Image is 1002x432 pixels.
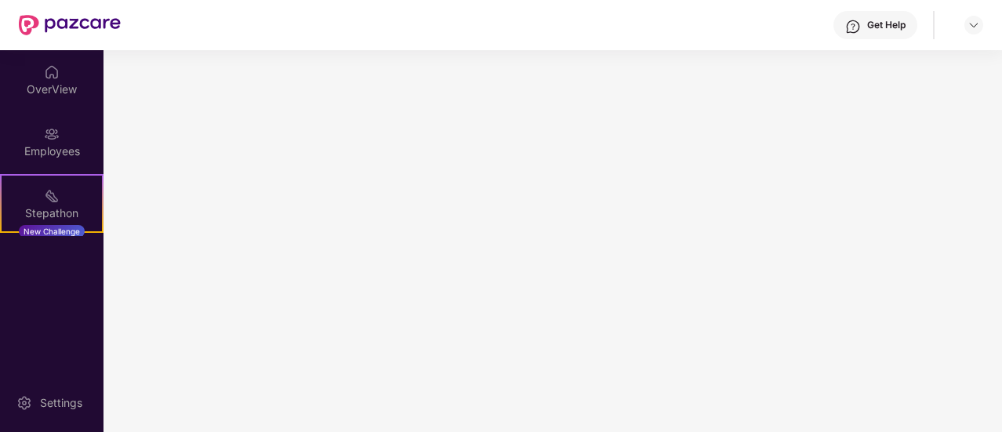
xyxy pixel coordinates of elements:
[2,205,102,221] div: Stepathon
[35,395,87,411] div: Settings
[44,188,60,204] img: svg+xml;base64,PHN2ZyB4bWxucz0iaHR0cDovL3d3dy53My5vcmcvMjAwMC9zdmciIHdpZHRoPSIyMSIgaGVpZ2h0PSIyMC...
[44,126,60,142] img: svg+xml;base64,PHN2ZyBpZD0iRW1wbG95ZWVzIiB4bWxucz0iaHR0cDovL3d3dy53My5vcmcvMjAwMC9zdmciIHdpZHRoPS...
[16,395,32,411] img: svg+xml;base64,PHN2ZyBpZD0iU2V0dGluZy0yMHgyMCIgeG1sbnM9Imh0dHA6Ly93d3cudzMub3JnLzIwMDAvc3ZnIiB3aW...
[19,15,121,35] img: New Pazcare Logo
[845,19,861,34] img: svg+xml;base64,PHN2ZyBpZD0iSGVscC0zMngzMiIgeG1sbnM9Imh0dHA6Ly93d3cudzMub3JnLzIwMDAvc3ZnIiB3aWR0aD...
[968,19,980,31] img: svg+xml;base64,PHN2ZyBpZD0iRHJvcGRvd24tMzJ4MzIiIHhtbG5zPSJodHRwOi8vd3d3LnczLm9yZy8yMDAwL3N2ZyIgd2...
[19,225,85,238] div: New Challenge
[44,64,60,80] img: svg+xml;base64,PHN2ZyBpZD0iSG9tZSIgeG1sbnM9Imh0dHA6Ly93d3cudzMub3JnLzIwMDAvc3ZnIiB3aWR0aD0iMjAiIG...
[867,19,906,31] div: Get Help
